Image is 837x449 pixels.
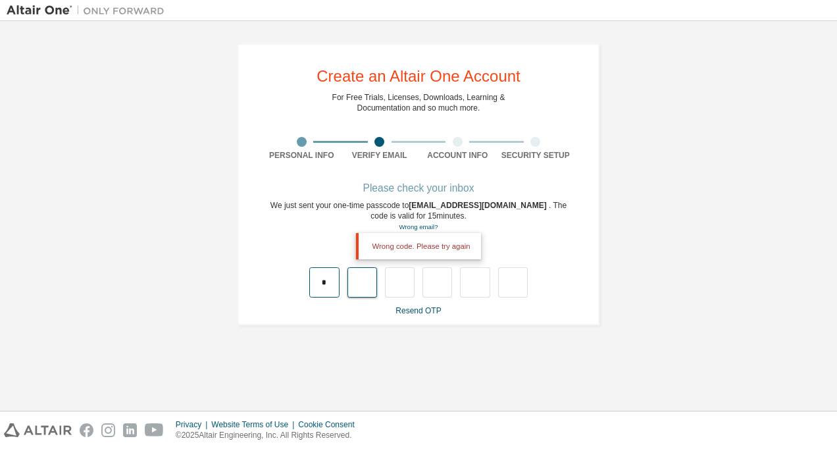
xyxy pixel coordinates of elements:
div: Security Setup [497,150,575,161]
img: linkedin.svg [123,423,137,437]
span: [EMAIL_ADDRESS][DOMAIN_NAME] [409,201,549,210]
div: Verify Email [341,150,419,161]
img: Altair One [7,4,171,17]
div: Personal Info [263,150,341,161]
img: altair_logo.svg [4,423,72,437]
div: Cookie Consent [298,419,362,430]
div: Wrong code. Please try again [356,233,480,259]
img: youtube.svg [145,423,164,437]
div: Website Terms of Use [211,419,298,430]
img: facebook.svg [80,423,93,437]
p: © 2025 Altair Engineering, Inc. All Rights Reserved. [176,430,363,441]
div: Please check your inbox [263,184,574,192]
div: Create an Altair One Account [317,68,520,84]
div: We just sent your one-time passcode to . The code is valid for 15 minutes. [263,200,574,232]
div: For Free Trials, Licenses, Downloads, Learning & Documentation and so much more. [332,92,505,113]
img: instagram.svg [101,423,115,437]
div: Account Info [419,150,497,161]
a: Go back to the registration form [399,223,438,230]
a: Resend OTP [395,306,441,315]
div: Privacy [176,419,211,430]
